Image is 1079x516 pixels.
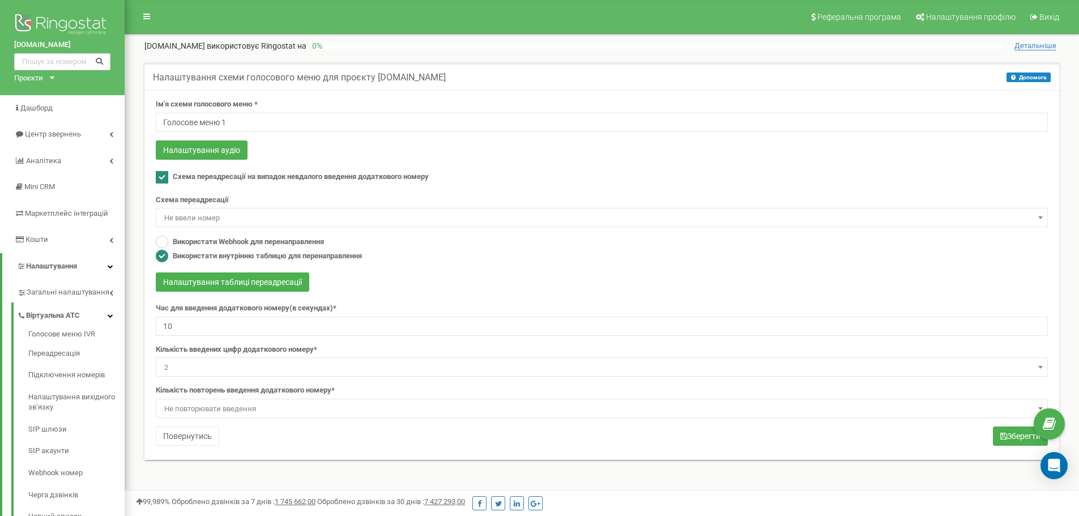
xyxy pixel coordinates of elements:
[156,272,309,292] button: Налаштування таблиці переадресації
[317,497,465,506] span: Оброблено дзвінків за 30 днів :
[26,262,77,270] span: Налаштування
[156,208,1048,227] span: Не ввели номер
[424,497,465,506] u: 7 427 293,00
[156,303,336,314] label: Час для введення додаткового номеру(в секундах)*
[1007,73,1051,82] button: Допомога
[153,73,446,83] h5: Налаштування схеми голосового меню для проєкту [DOMAIN_NAME]
[14,53,110,70] input: Пошук за номером
[28,343,125,365] a: Переадресація
[1039,12,1059,22] span: Вихід
[160,401,1044,417] span: Не повторювати введення
[1040,452,1068,479] div: Open Intercom Messenger
[156,140,248,160] button: Налаштування аудіо
[28,329,125,343] a: Голосове меню IVR
[28,462,125,484] a: Webhook номер
[28,419,125,441] a: SIP шлюзи
[156,399,1048,418] span: Не повторювати введення
[136,497,170,506] span: 99,989%
[24,182,55,191] span: Mini CRM
[817,12,901,22] span: Реферальна програма
[156,385,335,396] label: Кількість повторень введення додаткового номеру*
[156,195,229,206] label: Схема переадресації
[17,279,125,302] a: Загальні налаштування
[14,40,110,50] a: [DOMAIN_NAME]
[160,360,1044,376] span: 2
[28,484,125,506] a: Черга дзвінків
[144,40,306,52] p: [DOMAIN_NAME]
[173,237,324,248] label: Використати Webhook для перенаправлення
[28,440,125,462] a: SIP акаунти
[14,11,110,40] img: Ringostat logo
[25,235,48,244] span: Кошти
[17,302,125,326] a: Віртуальна АТС
[172,497,315,506] span: Оброблено дзвінків за 7 днів :
[156,344,317,355] label: Кількість введених цифр додаткового номеру*
[993,427,1048,446] button: Зберегти
[156,99,258,110] label: Ім'я схеми голосового меню *
[275,497,315,506] u: 1 745 662,00
[26,156,61,165] span: Аналiтика
[25,130,81,138] span: Центр звернень
[156,427,219,446] button: Повернутись
[926,12,1016,22] span: Налаштування профілю
[160,210,1044,226] span: Не ввели номер
[306,40,325,52] p: 0 %
[28,386,125,419] a: Налаштування вихідного зв’язку
[2,253,125,280] a: Налаштування
[1014,41,1056,50] span: Детальніше
[20,104,53,112] span: Дашборд
[27,287,109,298] span: Загальні налаштування
[207,41,306,50] span: використовує Ringostat на
[14,73,43,84] div: Проєкти
[156,357,1048,377] span: 2
[173,172,429,181] span: Схема переадресації на випадок невдалого введення додаткового номеру
[25,209,108,218] span: Маркетплейс інтеграцій
[28,364,125,386] a: Підключення номерів
[173,251,362,262] label: Використати внутрінню таблицю для перенаправлення
[26,310,80,321] span: Віртуальна АТС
